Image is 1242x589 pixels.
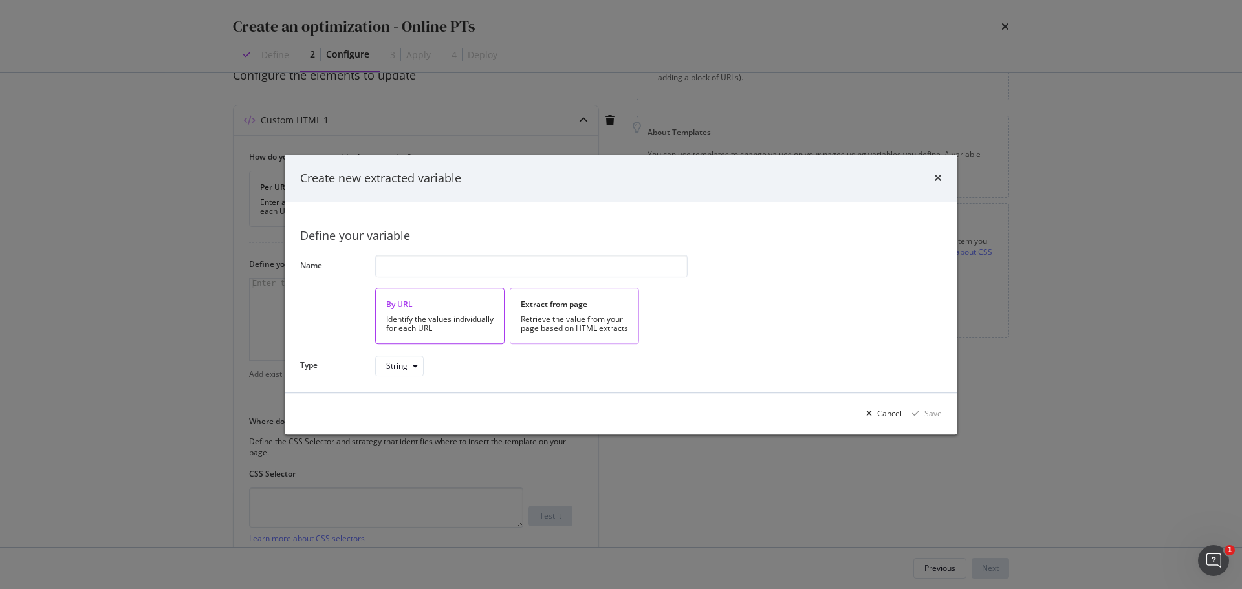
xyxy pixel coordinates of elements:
[300,228,942,244] div: Define your variable
[1198,545,1229,576] iframe: Intercom live chat
[907,403,942,424] button: Save
[285,155,957,435] div: modal
[521,299,628,310] div: Extract from page
[386,315,494,333] div: Identify the values individually for each URL
[386,362,408,370] div: String
[861,403,902,424] button: Cancel
[300,170,461,187] div: Create new extracted variable
[386,299,494,310] div: By URL
[300,260,365,274] label: Name
[300,359,365,374] label: Type
[924,409,942,420] div: Save
[877,409,902,420] div: Cancel
[375,356,424,376] button: String
[934,170,942,187] div: times
[521,315,628,333] div: Retrieve the value from your page based on HTML extracts
[1225,545,1235,555] span: 1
